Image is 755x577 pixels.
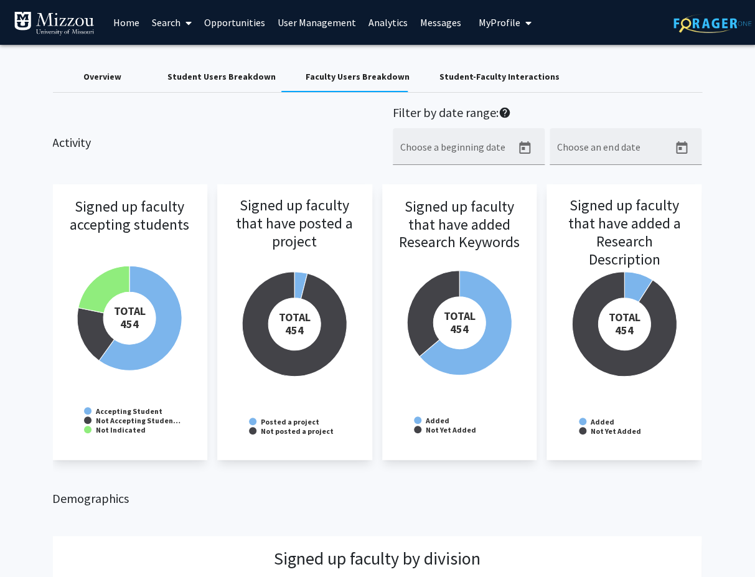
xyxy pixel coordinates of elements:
tspan: TOTAL 454 [279,310,311,337]
mat-icon: help [499,105,511,120]
tspan: TOTAL 454 [444,309,476,336]
text: Accepting Student [95,406,162,416]
h3: Signed up faculty that have posted a project [230,197,360,268]
div: Student Users Breakdown [167,70,276,83]
iframe: Chat [9,521,53,568]
text: Not Indicated [96,425,146,434]
text: Posted a project [261,417,319,426]
h2: Activity [52,105,91,150]
a: User Management [271,1,362,44]
img: ForagerOne Logo [673,14,751,33]
h3: Signed up faculty by division [274,548,481,570]
text: Added [425,416,449,425]
tspan: TOTAL 454 [114,304,146,331]
div: Overview [83,70,121,83]
text: Not Yet Added [426,425,476,434]
h3: Signed up faculty that have added Research Keywords [395,198,525,268]
h2: Filter by date range: [393,105,701,123]
a: Messages [414,1,467,44]
h3: Signed up faculty that have added a Research Description [559,197,689,268]
tspan: TOTAL 454 [608,310,640,337]
a: Search [146,1,198,44]
img: University of Missouri Logo [14,11,95,36]
span: My Profile [479,16,520,29]
a: Home [107,1,146,44]
div: Faculty Users Breakdown [306,70,410,83]
text: Added [590,417,614,426]
text: Not posted a project [261,426,334,436]
h2: Demographics [52,491,701,506]
a: Analytics [362,1,414,44]
text: Not Yet Added [591,426,641,436]
button: Open calendar [512,136,537,161]
div: Student-Faculty Interactions [439,70,560,83]
button: Open calendar [669,136,694,161]
text: Not Accepting Studen… [96,416,181,425]
h3: Signed up faculty accepting students [65,198,195,268]
a: Opportunities [198,1,271,44]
